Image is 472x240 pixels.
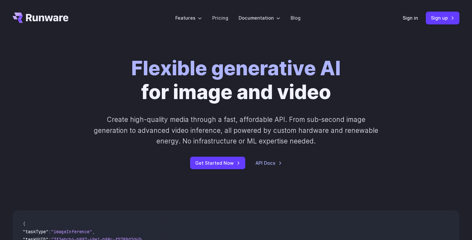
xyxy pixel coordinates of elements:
[48,229,51,235] span: :
[426,12,459,24] a: Sign up
[93,114,379,146] p: Create high-quality media through a fast, affordable API. From sub-second image generation to adv...
[190,157,245,169] a: Get Started Now
[239,14,280,22] label: Documentation
[51,229,92,235] span: "imageInference"
[212,14,228,22] a: Pricing
[291,14,301,22] a: Blog
[131,57,341,104] h1: for image and video
[23,221,25,227] span: {
[23,229,48,235] span: "taskType"
[256,159,282,167] a: API Docs
[92,229,95,235] span: ,
[13,13,68,23] a: Go to /
[175,14,202,22] label: Features
[131,56,341,80] strong: Flexible generative AI
[403,14,418,22] a: Sign in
